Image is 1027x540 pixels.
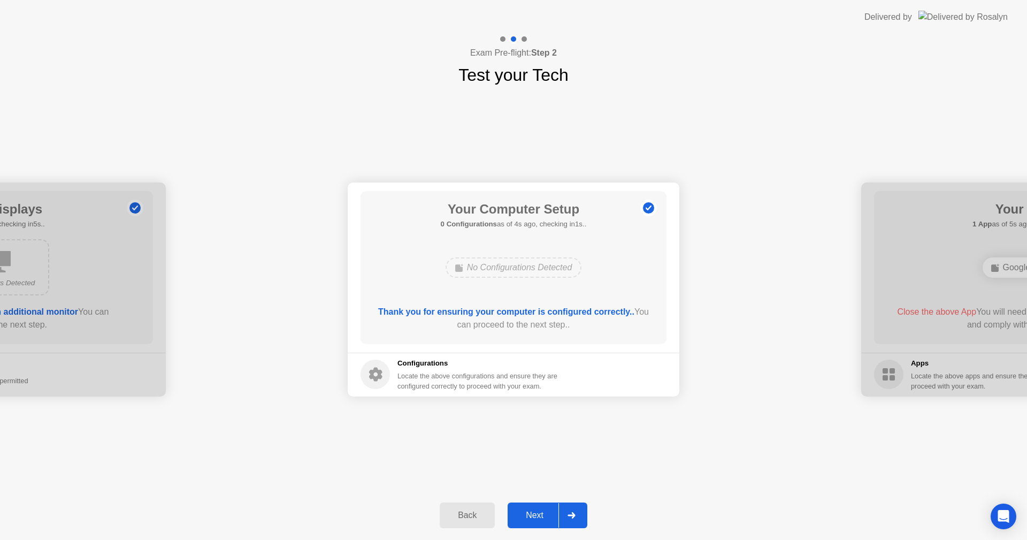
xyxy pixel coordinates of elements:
b: Step 2 [531,48,557,57]
h5: as of 4s ago, checking in1s.. [441,219,587,230]
img: Delivered by Rosalyn [918,11,1008,23]
h1: Test your Tech [458,62,569,88]
h1: Your Computer Setup [441,200,587,219]
div: Locate the above configurations and ensure they are configured correctly to proceed with your exam. [397,371,560,391]
b: Thank you for ensuring your computer is configured correctly.. [378,307,634,316]
b: 0 Configurations [441,220,497,228]
div: Next [511,511,558,520]
h5: Configurations [397,358,560,369]
button: Back [440,503,495,528]
div: You can proceed to the next step.. [376,306,652,331]
div: No Configurations Detected [446,257,582,278]
div: Open Intercom Messenger [991,504,1016,529]
div: Delivered by [864,11,912,24]
div: Back [443,511,492,520]
h4: Exam Pre-flight: [470,47,557,59]
button: Next [508,503,587,528]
